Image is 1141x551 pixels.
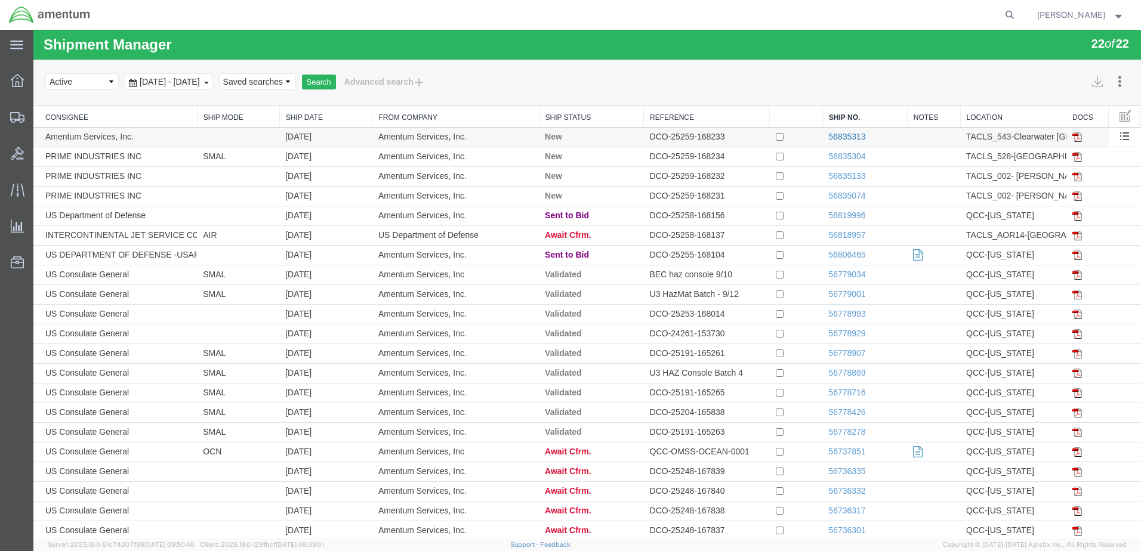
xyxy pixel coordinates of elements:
[511,240,548,249] span: Validated
[1039,83,1069,93] a: Docs
[246,76,339,98] th: Ship Date
[610,216,736,236] td: DCO-25255-168104
[339,137,505,157] td: Amentum Services, Inc.
[1039,260,1049,270] img: pdf.gif
[610,236,736,255] td: BEC haz console 9/10
[880,83,921,93] a: Notes
[303,42,400,62] button: Advanced search
[610,393,736,413] td: DCO-25191-165263
[1037,8,1105,21] span: Gary Reed
[511,318,548,328] span: Validated
[795,259,832,269] a: 56779001
[610,491,736,511] td: DCO-25248-167837
[339,216,505,236] td: Amentum Services, Inc.
[610,117,736,137] td: DCO-25259-168234
[795,417,832,426] a: 56737851
[874,76,927,98] th: Notes
[246,216,339,236] td: [DATE]
[795,397,832,407] a: 56778278
[339,314,505,334] td: Amentum Services, Inc.
[339,334,505,354] td: Amentum Services, Inc.
[1039,240,1049,250] img: pdf.gif
[795,437,832,446] a: 56736335
[246,472,339,491] td: [DATE]
[164,117,246,137] td: SMAL
[795,200,832,210] a: 56818957
[795,338,832,348] a: 56778869
[339,117,505,137] td: Amentum Services, Inc.
[1039,496,1049,506] img: pdf.gif
[170,83,240,93] a: Ship Mode
[339,275,505,295] td: Amentum Services, Inc.
[1039,103,1049,112] img: pdf.gif
[610,98,736,117] td: DCO-25259-168233
[339,157,505,177] td: Amentum Services, Inc.
[339,491,505,511] td: Amentum Services, Inc.
[339,472,505,491] td: Amentum Services, Inc.
[795,240,832,249] a: 56779034
[511,122,529,131] span: New
[1039,417,1049,427] img: pdf.gif
[1039,457,1049,466] img: pdf.gif
[927,177,1032,196] td: QCC-[US_STATE]
[1037,8,1125,22] button: [PERSON_NAME]
[246,117,339,137] td: [DATE]
[33,30,1141,538] iframe: FS Legacy Container
[610,472,736,491] td: DCO-25248-167838
[339,196,505,216] td: US Department of Defense
[927,452,1032,472] td: QCC-[US_STATE]
[1039,358,1049,368] img: pdf.gif
[927,157,1032,177] td: TACLS_002- [PERSON_NAME][GEOGRAPHIC_DATA], [GEOGRAPHIC_DATA]
[200,541,324,548] span: Client: 2025.19.0-129fbcf
[1039,339,1049,348] img: pdf.gif
[511,220,556,230] span: Sent to Bid
[610,432,736,452] td: DCO-25248-167839
[795,279,832,289] a: 56778993
[1039,280,1049,289] img: pdf.gif
[505,76,610,98] th: Ship Status
[103,47,169,57] span: Aug 16th 2025 - Sep 16th 2025
[610,452,736,472] td: DCO-25248-167840
[610,255,736,275] td: U3 HazMat Batch - 9/12
[1039,201,1049,211] img: pdf.gif
[610,334,736,354] td: U3 HAZ Console Batch 4
[246,354,339,373] td: [DATE]
[927,117,1032,137] td: TACLS_528-[GEOGRAPHIC_DATA], [GEOGRAPHIC_DATA]
[1039,476,1049,486] img: pdf.gif
[511,358,548,367] span: Validated
[246,196,339,216] td: [DATE]
[927,413,1032,432] td: QCC-[US_STATE]
[795,161,832,171] a: 56835074
[511,397,548,407] span: Validated
[1039,221,1049,230] img: pdf.gif
[12,83,158,93] a: Consignee
[246,177,339,196] td: [DATE]
[1039,142,1049,151] img: pdf.gif
[339,255,505,275] td: Amentum Services, Inc.
[610,177,736,196] td: DCO-25258-168156
[246,373,339,393] td: [DATE]
[246,255,339,275] td: [DATE]
[511,161,529,171] span: New
[1081,76,1103,97] button: Manage table columns
[1039,398,1049,407] img: pdf.gif
[795,318,832,328] a: 56778907
[339,295,505,314] td: Amentum Services, Inc.
[164,196,246,216] td: AIR
[164,334,246,354] td: SMAL
[927,314,1032,334] td: QCC-[US_STATE]
[927,373,1032,393] td: QCC-[US_STATE]
[795,476,832,485] a: 56736317
[927,98,1032,117] td: TACLS_543-Clearwater [GEOGRAPHIC_DATA]
[610,157,736,177] td: DCO-25259-168231
[1033,76,1075,98] th: Docs
[927,393,1032,413] td: QCC-[US_STATE]
[795,181,832,190] a: 56819996
[795,456,832,466] a: 56736332
[927,334,1032,354] td: QCC-[US_STATE]
[511,456,558,466] span: Await Cfrm.
[511,181,556,190] span: Sent to Bid
[1039,378,1049,388] img: pdf.gif
[246,491,339,511] td: [DATE]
